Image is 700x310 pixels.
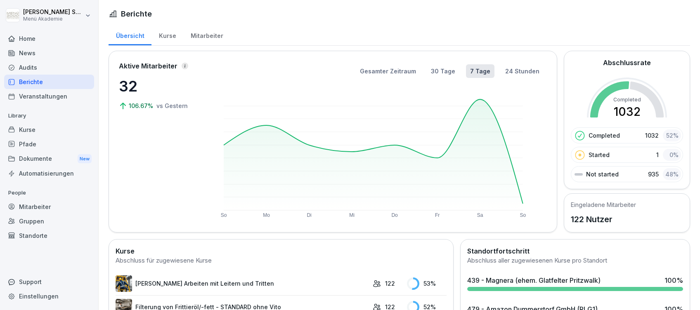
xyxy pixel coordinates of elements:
a: Kurse [151,24,183,45]
div: 53 % [407,277,447,290]
a: Mitarbeiter [4,200,94,214]
a: 439 - Magnera (ehem. Glatfelter Pritzwalk)100% [464,272,686,294]
p: [PERSON_NAME] Schülzke [23,9,83,16]
a: Home [4,31,94,46]
div: 48 % [663,168,681,180]
p: vs Gestern [156,101,188,110]
h1: Berichte [121,8,152,19]
h2: Abschlussrate [603,58,651,68]
a: Kurse [4,122,94,137]
text: So [520,212,526,218]
p: 32 [119,75,201,97]
p: Library [4,109,94,122]
div: 100 % [665,275,683,285]
div: Dokumente [4,151,94,167]
div: Abschluss für zugewiesene Kurse [116,256,447,265]
a: DokumenteNew [4,151,94,167]
a: Berichte [4,75,94,89]
p: Started [589,150,610,159]
h2: Kurse [116,246,447,256]
p: 106.67% [129,101,155,110]
text: Fr [435,212,440,218]
button: 7 Tage [466,64,494,78]
text: Do [392,212,398,218]
a: Veranstaltungen [4,89,94,103]
a: Gruppen [4,214,94,228]
a: Pfade [4,137,94,151]
div: 439 - Magnera (ehem. Glatfelter Pritzwalk) [467,275,601,285]
text: Sa [477,212,483,218]
a: News [4,46,94,60]
p: 122 Nutzer [571,213,636,225]
a: Übersicht [109,24,151,45]
p: Completed [589,131,620,140]
button: 30 Tage [427,64,459,78]
div: 52 % [663,129,681,141]
button: Gesamter Zeitraum [356,64,420,78]
text: Mi [349,212,355,218]
p: Menü Akademie [23,16,83,22]
h5: Eingeladene Mitarbeiter [571,200,636,209]
h2: Standortfortschritt [467,246,683,256]
p: 122 [385,279,395,288]
text: So [221,212,227,218]
a: Automatisierungen [4,166,94,181]
a: Einstellungen [4,289,94,303]
a: Audits [4,60,94,75]
button: 24 Stunden [501,64,544,78]
p: Aktive Mitarbeiter [119,61,177,71]
div: New [78,154,92,164]
a: Mitarbeiter [183,24,230,45]
p: Not started [586,170,619,178]
p: People [4,186,94,200]
p: 935 [648,170,659,178]
p: 1032 [645,131,659,140]
text: Mo [263,212,270,218]
text: Di [307,212,311,218]
img: v7bxruicv7vvt4ltkcopmkzf.png [116,275,132,292]
a: Standorte [4,228,94,243]
p: 1 [656,150,659,159]
a: [PERSON_NAME] Arbeiten mit Leitern und Tritten [116,275,369,292]
div: Support [4,275,94,289]
div: Abschluss aller zugewiesenen Kurse pro Standort [467,256,683,265]
div: 0 % [663,149,681,161]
